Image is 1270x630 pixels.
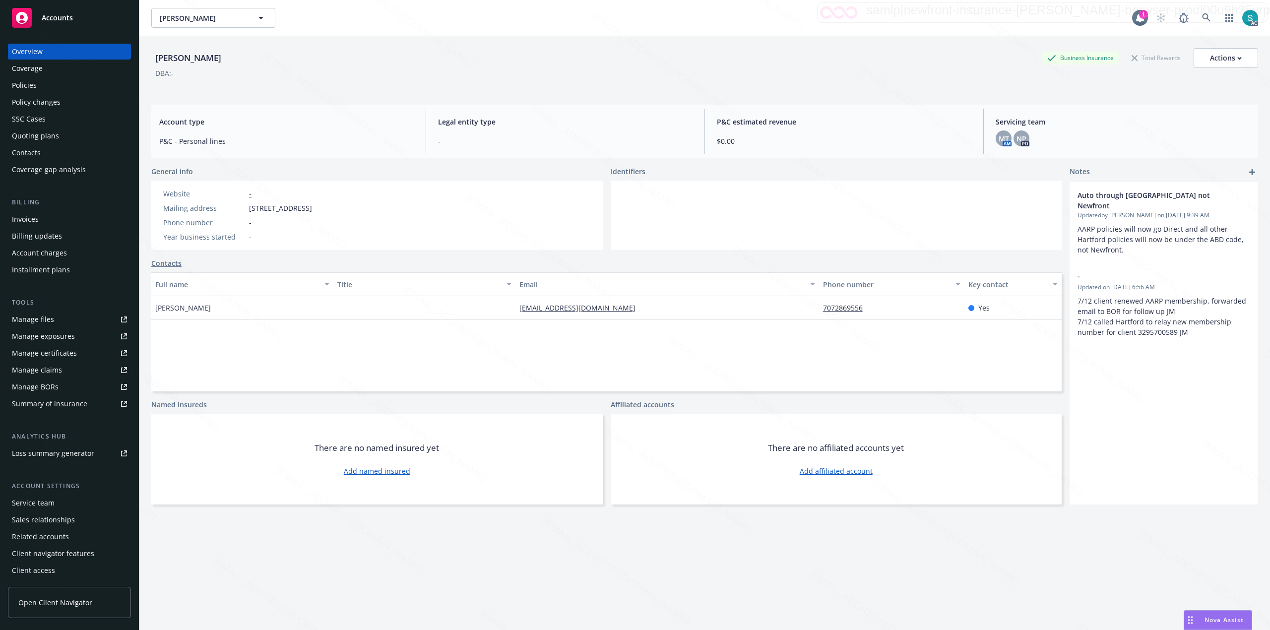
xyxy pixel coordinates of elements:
span: There are no named insured yet [315,442,439,454]
img: photo [1242,10,1258,26]
a: [EMAIL_ADDRESS][DOMAIN_NAME] [519,303,643,313]
a: Add affiliated account [800,466,873,476]
span: Accounts [42,14,73,22]
span: Auto through [GEOGRAPHIC_DATA] not Newfront [1078,190,1224,211]
div: Account settings [8,481,131,491]
div: Policies [12,77,37,93]
div: DBA: - [155,68,174,78]
div: Website [163,189,245,199]
div: Actions [1210,49,1242,67]
div: Manage certificates [12,345,77,361]
span: Account type [159,117,414,127]
span: P&C estimated revenue [717,117,971,127]
span: Yes [978,303,990,313]
a: Contacts [151,258,182,268]
a: Coverage gap analysis [8,162,131,178]
a: Policy changes [8,94,131,110]
a: Manage claims [8,362,131,378]
a: Sales relationships [8,512,131,528]
a: Affiliated accounts [611,399,674,410]
div: 1 [1139,10,1148,19]
a: Service team [8,495,131,511]
div: Title [337,279,501,290]
p: 7/12 client renewed AARP membership, forwarded email to BOR for follow up JM 7/12 called Hartford... [1078,296,1250,337]
span: $0.00 [717,136,971,146]
div: Manage files [12,312,54,327]
span: Updated by [PERSON_NAME] on [DATE] 9:39 AM [1078,211,1250,220]
div: Invoices [12,211,39,227]
div: Summary of insurance [12,396,87,412]
div: Policy changes [12,94,61,110]
a: 7072869556 [823,303,871,313]
div: Coverage gap analysis [12,162,86,178]
a: add [1246,166,1258,178]
div: Email [519,279,804,290]
div: Coverage [12,61,43,76]
a: Account charges [8,245,131,261]
span: - [249,232,252,242]
a: Named insureds [151,399,207,410]
a: Client navigator features [8,546,131,562]
div: Year business started [163,232,245,242]
button: Email [515,272,819,296]
span: P&C - Personal lines [159,136,414,146]
button: Full name [151,272,333,296]
a: Policies [8,77,131,93]
div: Full name [155,279,318,290]
span: NP [1016,133,1026,144]
span: General info [151,166,193,177]
a: Overview [8,44,131,60]
div: [PERSON_NAME] [151,52,225,64]
button: Key contact [964,272,1062,296]
a: Billing updates [8,228,131,244]
span: Updated on [DATE] 6:56 AM [1078,283,1250,292]
span: Manage exposures [8,328,131,344]
a: Manage files [8,312,131,327]
span: Notes [1070,166,1090,178]
div: Loss summary generator [12,445,94,461]
div: Billing updates [12,228,62,244]
span: Identifiers [611,166,645,177]
div: Drag to move [1184,611,1197,630]
a: SSC Cases [8,111,131,127]
a: Coverage [8,61,131,76]
span: MT [999,133,1009,144]
span: Open Client Navigator [18,597,92,608]
a: Switch app [1219,8,1239,28]
div: Account charges [12,245,67,261]
span: Nova Assist [1205,616,1244,624]
div: Billing [8,197,131,207]
a: Client access [8,563,131,578]
div: Installment plans [12,262,70,278]
div: Contacts [12,145,41,161]
div: Client navigator features [12,546,94,562]
a: Add named insured [344,466,410,476]
span: [PERSON_NAME] [155,303,211,313]
a: Related accounts [8,529,131,545]
a: Search [1197,8,1216,28]
a: Start snowing [1151,8,1171,28]
a: Manage BORs [8,379,131,395]
a: Quoting plans [8,128,131,144]
button: Actions [1194,48,1258,68]
div: Auto through [GEOGRAPHIC_DATA] not NewfrontUpdatedby [PERSON_NAME] on [DATE] 9:39 AMAARP policies... [1070,182,1258,263]
div: Tools [8,298,131,308]
a: Manage certificates [8,345,131,361]
div: Mailing address [163,203,245,213]
div: Sales relationships [12,512,75,528]
div: Client access [12,563,55,578]
span: AARP policies will now go Direct and all other Hartford policies will now be under the ABD code, ... [1078,224,1246,254]
div: Total Rewards [1127,52,1186,64]
button: Title [333,272,515,296]
div: Business Insurance [1042,52,1119,64]
div: Manage claims [12,362,62,378]
span: [STREET_ADDRESS] [249,203,312,213]
div: -Updated on [DATE] 6:56 AM7/12 client renewed AARP membership, forwarded email to BOR for follow ... [1070,263,1258,345]
span: - [438,136,693,146]
a: - [249,189,252,198]
div: SSC Cases [12,111,46,127]
a: Accounts [8,4,131,32]
a: Invoices [8,211,131,227]
span: [PERSON_NAME] [160,13,246,23]
div: Phone number [163,217,245,228]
